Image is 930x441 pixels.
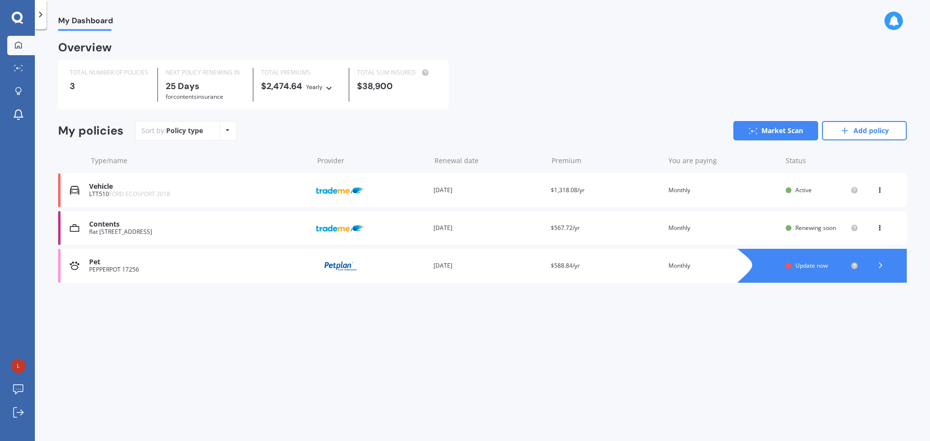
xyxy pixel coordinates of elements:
span: Active [795,186,812,194]
div: My policies [58,124,124,138]
div: $38,900 [357,81,437,91]
div: Premium [552,156,661,166]
span: My Dashboard [58,16,113,29]
div: Type/name [91,156,310,166]
a: Add policy [822,121,907,140]
div: LTT510 [89,191,309,198]
div: Renewal date [434,156,544,166]
img: Petplan [316,257,365,275]
img: Trade Me Insurance [316,219,365,237]
div: [DATE] [434,185,543,195]
div: Vehicle [89,182,309,191]
span: Renewing soon [795,224,836,232]
div: flat [STREET_ADDRESS] [89,228,309,235]
div: Pet [89,258,309,266]
div: TOTAL PREMIUMS [261,68,341,77]
div: [DATE] [434,261,543,271]
div: Monthly [668,261,778,271]
div: TOTAL NUMBER OF POLICIES [70,68,150,77]
div: TOTAL SUM INSURED [357,68,437,77]
span: for Contents insurance [166,92,223,101]
img: Vehicle [70,185,79,195]
div: Yearly [306,82,323,92]
span: $588.84/yr [551,261,580,270]
span: FORD ECOSPORT 2018 [109,190,170,198]
img: a83b83ef5d41fbefb570361b732345ec [11,359,26,373]
img: Contents [70,223,79,233]
b: 25 Days [166,80,200,92]
img: Pet [70,261,79,271]
div: PEPPERPOT 17256 [89,266,309,273]
div: $2,474.64 [261,81,341,92]
div: Provider [317,156,427,166]
div: You are paying [668,156,778,166]
div: [DATE] [434,223,543,233]
div: Policy type [166,126,203,136]
span: $567.72/yr [551,224,580,232]
div: 3 [70,81,150,91]
div: Monthly [668,185,778,195]
div: Contents [89,220,309,228]
span: Update now [795,261,828,270]
div: Sort by: [141,126,203,136]
img: Trade Me Insurance [316,181,365,199]
a: Market Scan [733,121,818,140]
div: Status [786,156,858,166]
div: Overview [58,43,112,52]
span: $1,318.08/yr [551,186,585,194]
div: Monthly [668,223,778,233]
div: NEXT POLICY RENEWING IN [166,68,246,77]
